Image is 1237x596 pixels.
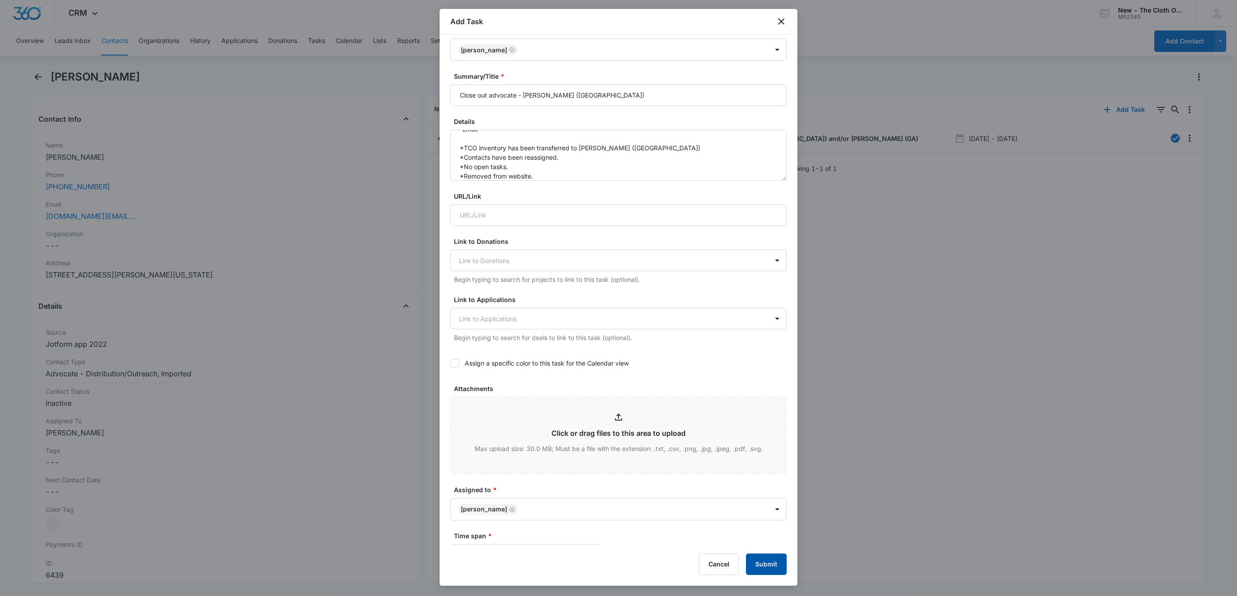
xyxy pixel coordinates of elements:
button: Cancel [699,553,739,575]
button: close [776,16,787,27]
div: Remove Sarah Wells [507,47,515,53]
label: Link to Donations [454,237,790,246]
p: Begin typing to search for deals to link to this task (optional). [454,333,787,342]
label: Details [454,117,790,126]
div: [PERSON_NAME] [461,46,507,54]
label: Assign a specific color to this task for the Calendar view [450,358,787,368]
div: Remove Sadie Cora [507,506,515,512]
label: Attachments [454,384,790,393]
p: Begin typing to search for projects to link to this task (optional). [454,275,787,284]
input: Summary/Title [450,85,787,106]
label: Time span [454,531,790,541]
h1: Add Task [450,16,483,27]
div: [PERSON_NAME] [461,506,507,512]
label: Assigned to [454,485,790,494]
label: Link to Applications [454,295,790,304]
textarea: -CRM -Email *TCO inventory has been transferred to [PERSON_NAME] ([GEOGRAPHIC_DATA]) *Contacts ha... [450,130,787,181]
button: Submit [746,553,787,575]
label: URL/Link [454,192,790,201]
label: Summary/Title [454,72,790,81]
input: URL/Link [450,204,787,226]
